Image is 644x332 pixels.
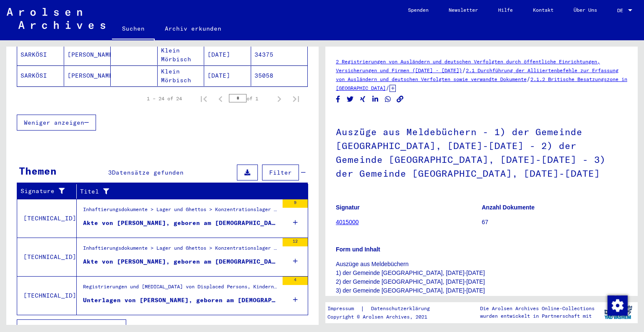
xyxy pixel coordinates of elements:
div: of 1 [229,94,271,102]
mat-cell: 35058 [251,65,308,86]
div: Inhaftierungsdokumente > Lager und Ghettos > Konzentrationslager [GEOGRAPHIC_DATA] > Individuelle... [83,244,278,256]
a: 2 Registrierungen von Ausländern und deutschen Verfolgten durch öffentliche Einrichtungen, Versic... [336,58,600,73]
mat-cell: [PERSON_NAME] [64,65,111,86]
p: wurden entwickelt in Partnerschaft mit [480,312,595,320]
a: Datenschutzerklärung [364,304,440,313]
div: 9 [283,199,308,208]
button: Share on LinkedIn [371,94,380,105]
a: Archiv erkunden [155,18,231,39]
mat-cell: Klein Mörbisch [158,44,205,65]
p: Copyright © Arolsen Archives, 2021 [327,313,440,321]
b: Form und Inhalt [336,246,380,253]
span: 3 [108,169,112,176]
div: Signature [21,185,78,198]
div: Themen [19,163,57,178]
span: Datensätze gefunden [112,169,184,176]
mat-cell: [PERSON_NAME] [64,44,111,65]
div: Akte von [PERSON_NAME], geboren am [DEMOGRAPHIC_DATA], geboren in [GEOGRAPHIC_DATA] am See [83,257,278,266]
mat-cell: Klein Mörbisch [158,65,205,86]
a: Suchen [112,18,155,40]
button: Copy link [396,94,405,105]
a: Impressum [327,304,361,313]
button: Filter [262,165,299,180]
div: Titel [80,187,291,196]
span: DE [617,8,626,13]
mat-cell: SARKÖSI [17,44,64,65]
div: | [327,304,440,313]
div: Titel [80,185,300,198]
div: Akte von [PERSON_NAME], geboren am [DEMOGRAPHIC_DATA], geboren in [GEOGRAPHIC_DATA] [83,219,278,227]
mat-cell: [DATE] [204,65,251,86]
div: Signature [21,187,70,196]
span: Filter [269,169,292,176]
div: 4 [283,277,308,285]
span: / [527,75,530,83]
a: 4015000 [336,219,359,225]
p: 67 [482,218,627,227]
button: Previous page [212,90,229,107]
div: 12 [283,238,308,246]
td: [TECHNICAL_ID] [17,199,77,238]
b: Signatur [336,204,360,211]
div: Unterlagen von [PERSON_NAME], geboren am [DEMOGRAPHIC_DATA], geboren in [GEOGRAPHIC_DATA] und von... [83,296,278,305]
span: Alle Ergebnisse anzeigen [24,324,114,331]
img: Arolsen_neg.svg [7,8,105,29]
span: / [386,84,390,91]
button: Next page [271,90,288,107]
mat-cell: [DATE] [204,44,251,65]
button: Share on Facebook [334,94,343,105]
button: Last page [288,90,304,107]
button: Share on WhatsApp [384,94,392,105]
button: Share on Twitter [346,94,355,105]
td: [TECHNICAL_ID] [17,276,77,315]
a: 2.1 Durchführung der Alliiertenbefehle zur Erfassung von Ausländern und deutschen Verfolgten sowi... [336,67,618,82]
p: Die Arolsen Archives Online-Collections [480,305,595,312]
button: Weniger anzeigen [17,115,96,131]
div: Registrierungen und [MEDICAL_DATA] von Displaced Persons, Kindern und Vermissten > Unterstützungs... [83,283,278,295]
div: Inhaftierungsdokumente > Lager und Ghettos > Konzentrationslager [GEOGRAPHIC_DATA] > Individuelle... [83,206,278,217]
img: Zustimmung ändern [608,295,628,316]
h1: Auszüge aus Meldebüchern - 1) der Gemeinde [GEOGRAPHIC_DATA], [DATE]-[DATE] - 2) der Gemeinde [GE... [336,112,627,191]
button: First page [195,90,212,107]
td: [TECHNICAL_ID] [17,238,77,276]
div: 1 – 24 of 24 [147,95,182,102]
span: Weniger anzeigen [24,119,84,126]
mat-cell: SARKÖSI [17,65,64,86]
span: / [462,66,466,74]
mat-cell: 34375 [251,44,308,65]
button: Share on Xing [358,94,367,105]
img: yv_logo.png [602,302,634,323]
b: Anzahl Dokumente [482,204,535,211]
p: Auszüge aus Meldebüchern 1) der Gemeinde [GEOGRAPHIC_DATA], [DATE]-[DATE] 2) der Gemeinde [GEOGRA... [336,260,627,295]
